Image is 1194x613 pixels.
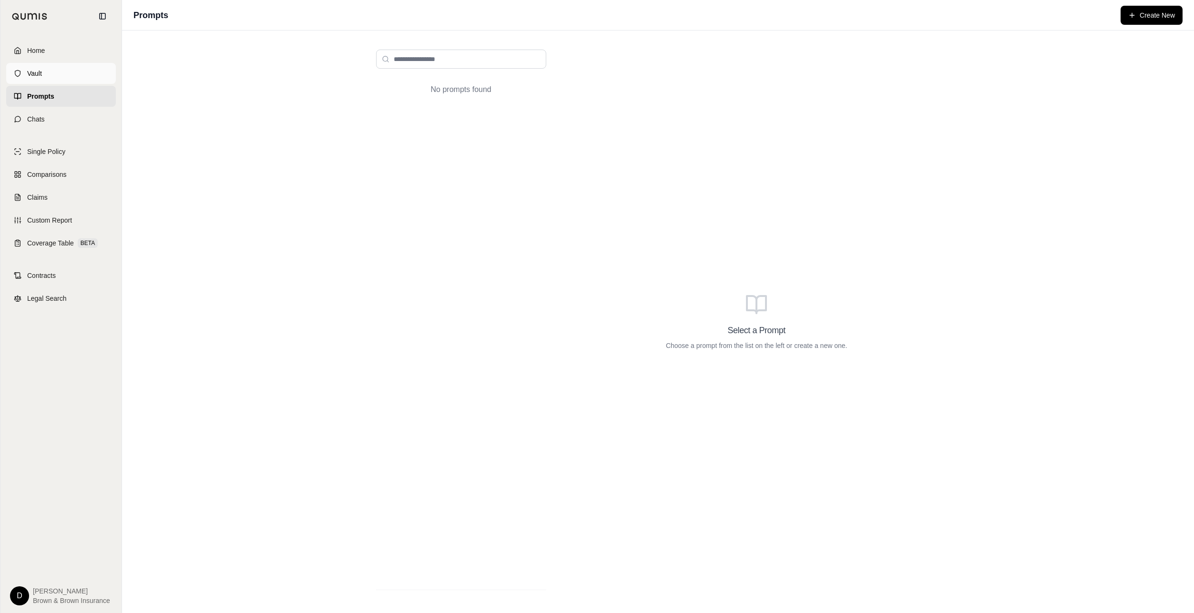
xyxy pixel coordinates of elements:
span: Legal Search [27,294,67,303]
a: Comparisons [6,164,116,185]
span: Prompts [27,92,54,101]
img: Qumis Logo [12,13,48,20]
a: Coverage TableBETA [6,233,116,254]
a: Home [6,40,116,61]
span: Brown & Brown Insurance [33,596,110,605]
span: Chats [27,114,45,124]
button: Collapse sidebar [95,9,110,24]
p: Choose a prompt from the list on the left or create a new one. [666,341,847,350]
span: Claims [27,193,48,202]
h1: Prompts [133,9,168,22]
a: Custom Report [6,210,116,231]
h3: Select a Prompt [728,324,786,337]
span: Home [27,46,45,55]
div: D [10,586,29,605]
span: Vault [27,69,42,78]
a: Chats [6,109,116,130]
span: Comparisons [27,170,66,179]
a: Contracts [6,265,116,286]
a: Claims [6,187,116,208]
a: Vault [6,63,116,84]
a: Prompts [6,86,116,107]
div: No prompts found [376,76,546,103]
span: Coverage Table [27,238,74,248]
span: Custom Report [27,215,72,225]
button: Create New [1121,6,1183,25]
span: Single Policy [27,147,65,156]
span: Contracts [27,271,56,280]
span: BETA [78,238,98,248]
a: Single Policy [6,141,116,162]
a: Legal Search [6,288,116,309]
span: [PERSON_NAME] [33,586,110,596]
